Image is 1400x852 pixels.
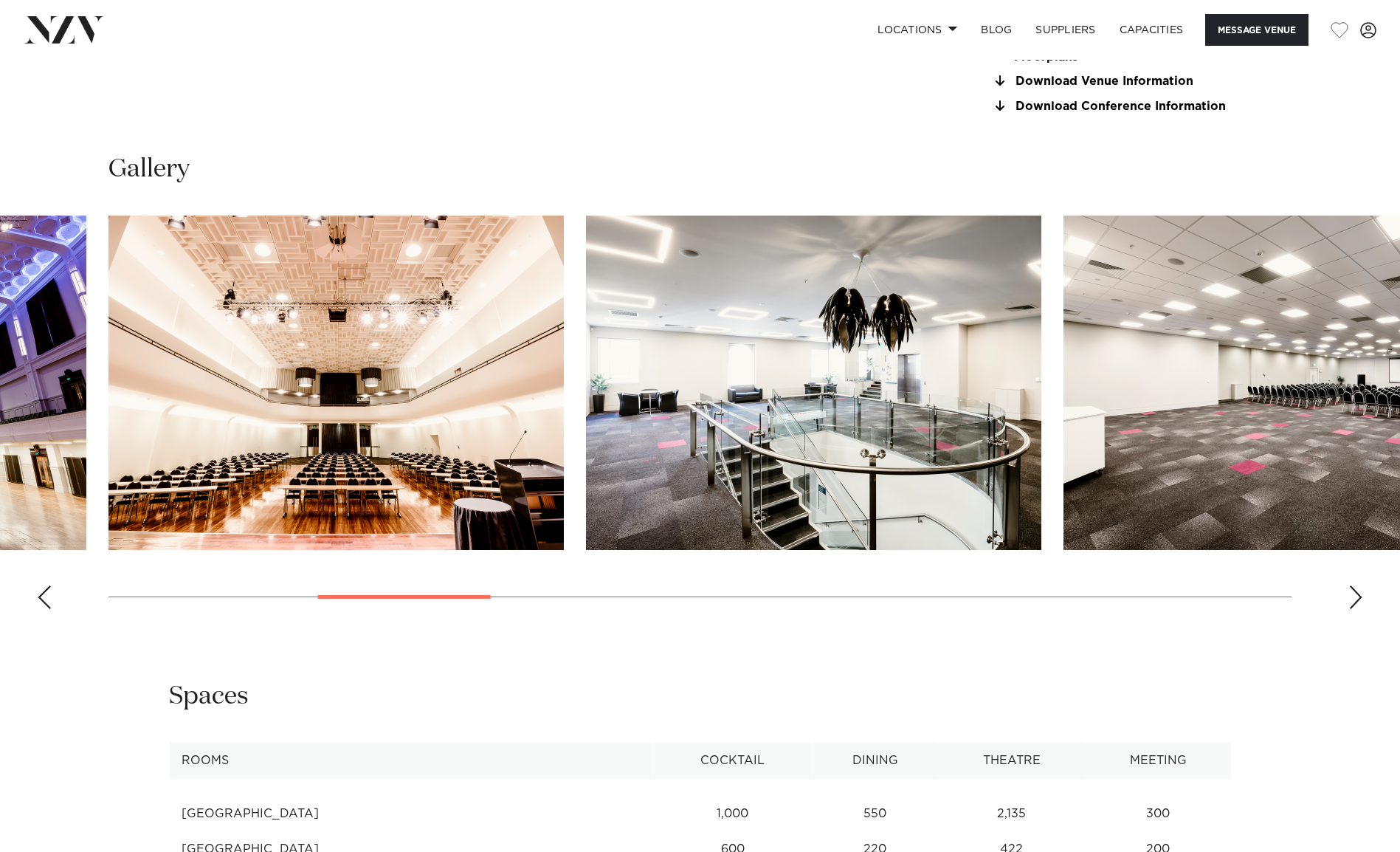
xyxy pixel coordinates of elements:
swiper-slide: 4 / 17 [108,216,564,550]
a: Locations [866,14,969,46]
td: [GEOGRAPHIC_DATA] [169,796,653,832]
td: 2,135 [938,796,1085,832]
th: Rooms [169,743,653,779]
button: Message Venue [1205,14,1308,46]
th: Cocktail [653,743,813,779]
td: 1,000 [653,796,813,832]
h2: Gallery [108,153,190,186]
a: Download Venue Information [991,75,1232,88]
th: Dining [812,743,938,779]
h2: Spaces [169,680,249,713]
td: 550 [812,796,938,832]
td: 300 [1085,796,1231,832]
th: Meeting [1085,743,1231,779]
swiper-slide: 5 / 17 [586,216,1041,550]
img: nzv-logo.png [24,16,104,43]
a: Download Conference Information [991,100,1232,113]
a: BLOG [969,14,1024,46]
a: SUPPLIERS [1024,14,1107,46]
th: Theatre [938,743,1085,779]
a: Capacities [1108,14,1196,46]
